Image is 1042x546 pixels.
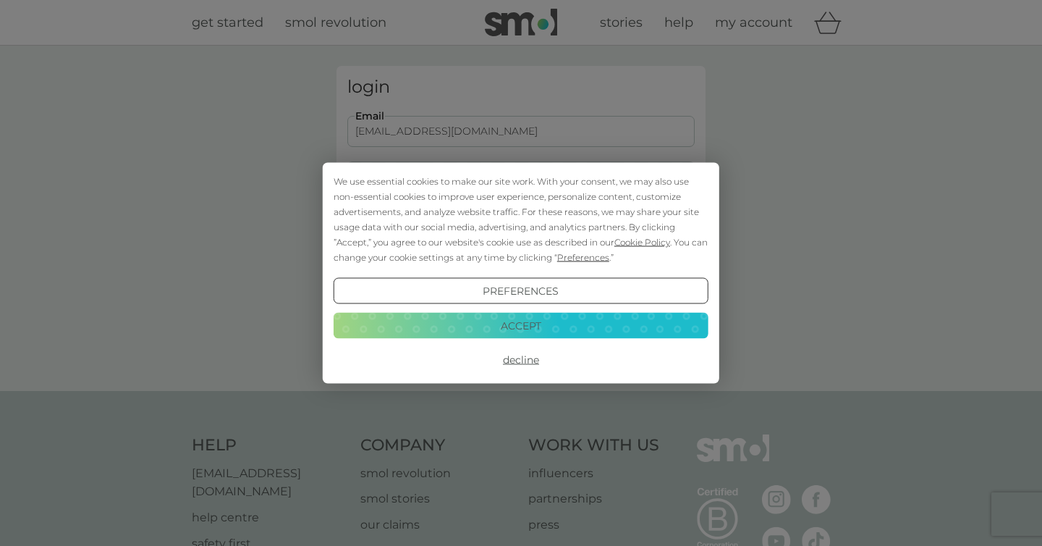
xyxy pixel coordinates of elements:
button: Accept [334,312,708,338]
div: We use essential cookies to make our site work. With your consent, we may also use non-essential ... [334,174,708,265]
button: Preferences [334,278,708,304]
button: Decline [334,347,708,373]
span: Cookie Policy [614,237,670,248]
div: Cookie Consent Prompt [323,163,719,384]
span: Preferences [557,252,609,263]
